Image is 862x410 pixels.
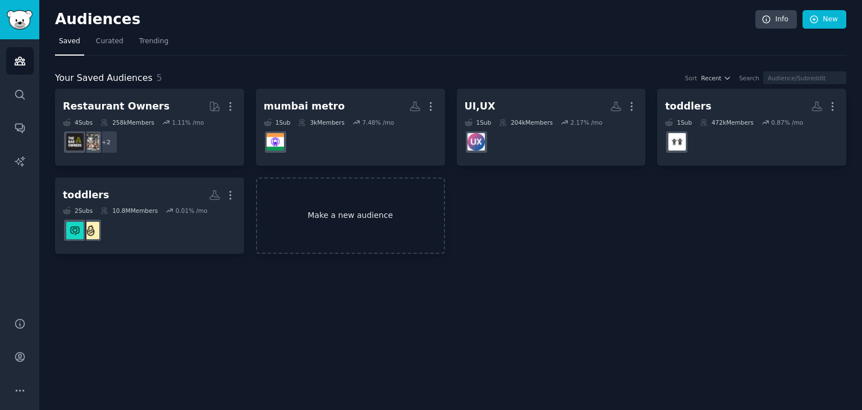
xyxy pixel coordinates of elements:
[570,119,602,126] div: 2.17 % /mo
[665,119,692,126] div: 1 Sub
[66,133,84,151] img: BarOwners
[465,99,496,113] div: UI,UX
[267,133,284,151] img: TransitIndia
[59,37,80,47] span: Saved
[665,99,711,113] div: toddlers
[499,119,553,126] div: 204k Members
[82,222,99,239] img: Parenting
[685,74,698,82] div: Sort
[739,74,759,82] div: Search
[803,10,846,29] a: New
[55,71,153,85] span: Your Saved Audiences
[264,119,291,126] div: 1 Sub
[668,133,686,151] img: toddlers
[457,89,646,166] a: UI,UX1Sub204kMembers2.17% /moUXDesign
[82,133,99,151] img: restaurantowners
[298,119,344,126] div: 3k Members
[467,133,485,151] img: UXDesign
[55,33,84,56] a: Saved
[700,119,754,126] div: 472k Members
[701,74,731,82] button: Recent
[264,99,345,113] div: mumbai metro
[55,177,244,254] a: toddlers2Subs10.8MMembers0.01% /moParentingMommit
[465,119,492,126] div: 1 Sub
[139,37,168,47] span: Trending
[94,130,118,154] div: + 2
[7,10,33,30] img: GummySearch logo
[100,207,158,215] div: 10.8M Members
[701,74,721,82] span: Recent
[755,10,797,29] a: Info
[135,33,172,56] a: Trending
[63,119,93,126] div: 4 Sub s
[66,222,84,239] img: Mommit
[176,207,208,215] div: 0.01 % /mo
[172,119,204,126] div: 1.11 % /mo
[63,188,109,202] div: toddlers
[92,33,127,56] a: Curated
[55,89,244,166] a: Restaurant Owners4Subs258kMembers1.11% /mo+2restaurantownersBarOwners
[96,37,123,47] span: Curated
[63,99,169,113] div: Restaurant Owners
[771,119,803,126] div: 0.87 % /mo
[362,119,394,126] div: 7.48 % /mo
[256,177,445,254] a: Make a new audience
[256,89,445,166] a: mumbai metro1Sub3kMembers7.48% /moTransitIndia
[55,11,755,29] h2: Audiences
[63,207,93,215] div: 2 Sub s
[763,71,846,84] input: Audience/Subreddit
[657,89,846,166] a: toddlers1Sub472kMembers0.87% /motoddlers
[100,119,154,126] div: 258k Members
[157,72,162,83] span: 5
